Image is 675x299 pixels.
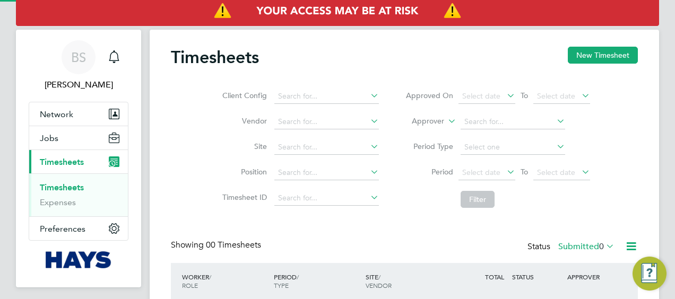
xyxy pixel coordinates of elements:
[209,272,211,281] span: /
[29,217,128,240] button: Preferences
[599,241,604,252] span: 0
[462,91,500,101] span: Select date
[405,91,453,100] label: Approved On
[461,140,565,155] input: Select one
[16,30,141,287] nav: Main navigation
[219,192,267,202] label: Timesheet ID
[537,91,575,101] span: Select date
[274,281,289,289] span: TYPE
[378,272,380,281] span: /
[297,272,299,281] span: /
[517,165,531,179] span: To
[274,165,379,180] input: Search for...
[179,267,271,295] div: WORKER
[29,40,128,91] a: BS[PERSON_NAME]
[71,50,86,64] span: BS
[517,89,531,102] span: To
[40,182,84,192] a: Timesheets
[274,89,379,104] input: Search for...
[29,173,128,216] div: Timesheets
[568,47,638,64] button: New Timesheet
[274,140,379,155] input: Search for...
[274,191,379,206] input: Search for...
[565,267,620,286] div: APPROVER
[171,47,259,68] h2: Timesheets
[40,157,84,167] span: Timesheets
[29,78,128,91] span: Billy Smith
[40,197,76,207] a: Expenses
[461,191,495,208] button: Filter
[509,267,565,286] div: STATUS
[171,240,263,251] div: Showing
[271,267,363,295] div: PERIOD
[46,251,112,268] img: hays-logo-retina.png
[405,142,453,151] label: Period Type
[206,240,261,250] span: 00 Timesheets
[40,109,73,119] span: Network
[558,241,615,252] label: Submitted
[485,272,504,281] span: TOTAL
[40,133,58,143] span: Jobs
[363,267,455,295] div: SITE
[462,168,500,177] span: Select date
[219,142,267,151] label: Site
[182,281,198,289] span: ROLE
[366,281,392,289] span: VENDOR
[29,102,128,126] button: Network
[219,167,267,177] label: Position
[29,150,128,173] button: Timesheets
[405,167,453,177] label: Period
[219,91,267,100] label: Client Config
[537,168,575,177] span: Select date
[29,251,128,268] a: Go to home page
[527,240,617,254] div: Status
[219,116,267,126] label: Vendor
[633,257,667,291] button: Engage Resource Center
[40,224,85,234] span: Preferences
[274,115,379,129] input: Search for...
[29,126,128,149] button: Jobs
[461,115,565,129] input: Search for...
[396,116,444,127] label: Approver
